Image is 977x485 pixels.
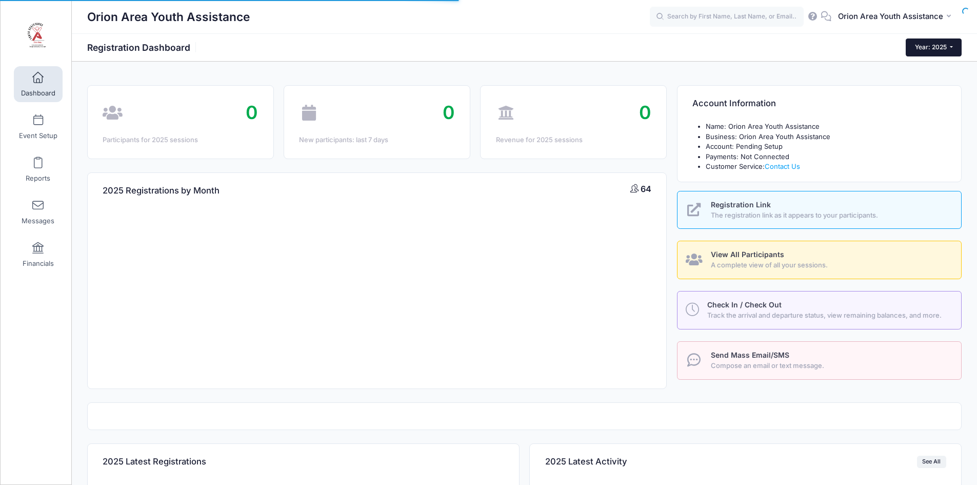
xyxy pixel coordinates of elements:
[17,16,56,54] img: Orion Area Youth Assistance
[650,7,804,27] input: Search by First Name, Last Name, or Email...
[26,174,50,183] span: Reports
[639,101,651,124] span: 0
[14,151,63,187] a: Reports
[706,122,946,132] li: Name: Orion Area Youth Assistance
[1,11,72,60] a: Orion Area Youth Assistance
[917,456,946,468] a: See All
[711,361,950,371] span: Compose an email or text message.
[87,5,250,29] h1: Orion Area Youth Assistance
[641,184,651,194] span: 64
[692,89,776,119] h4: Account Information
[299,135,454,145] div: New participants: last 7 days
[707,300,782,309] span: Check In / Check Out
[103,176,220,205] h4: 2025 Registrations by Month
[21,89,55,98] span: Dashboard
[765,162,800,170] a: Contact Us
[706,142,946,152] li: Account: Pending Setup
[19,131,57,140] span: Event Setup
[706,132,946,142] li: Business: Orion Area Youth Assistance
[706,162,946,172] li: Customer Service:
[443,101,455,124] span: 0
[711,210,950,221] span: The registration link as it appears to your participants.
[103,447,206,476] h4: 2025 Latest Registrations
[677,241,962,279] a: View All Participants A complete view of all your sessions.
[496,135,651,145] div: Revenue for 2025 sessions
[677,191,962,229] a: Registration Link The registration link as it appears to your participants.
[545,447,627,476] h4: 2025 Latest Activity
[711,250,784,259] span: View All Participants
[87,42,199,53] h1: Registration Dashboard
[677,291,962,329] a: Check In / Check Out Track the arrival and departure status, view remaining balances, and more.
[14,109,63,145] a: Event Setup
[14,194,63,230] a: Messages
[711,260,950,270] span: A complete view of all your sessions.
[706,152,946,162] li: Payments: Not Connected
[711,200,771,209] span: Registration Link
[707,311,949,321] span: Track the arrival and departure status, view remaining balances, and more.
[915,43,947,51] span: Year: 2025
[14,237,63,273] a: Financials
[23,259,54,268] span: Financials
[22,217,54,225] span: Messages
[838,11,943,22] span: Orion Area Youth Assistance
[103,135,258,145] div: Participants for 2025 sessions
[711,351,789,359] span: Send Mass Email/SMS
[14,66,63,102] a: Dashboard
[831,5,962,29] button: Orion Area Youth Assistance
[677,341,962,380] a: Send Mass Email/SMS Compose an email or text message.
[246,101,258,124] span: 0
[906,38,962,56] button: Year: 2025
